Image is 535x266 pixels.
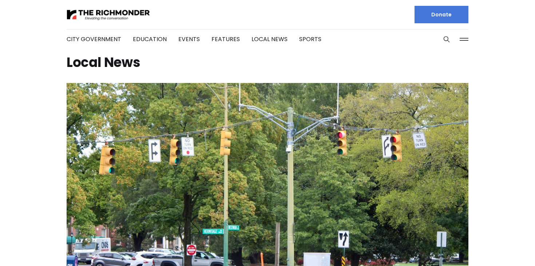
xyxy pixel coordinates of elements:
a: Donate [415,6,468,23]
button: Search this site [441,34,452,45]
a: Events [178,35,200,43]
h1: Local News [67,57,468,68]
a: City Government [67,35,121,43]
a: Features [211,35,240,43]
a: Local News [251,35,288,43]
a: Sports [299,35,321,43]
img: The Richmonder [67,8,150,21]
a: Education [133,35,167,43]
iframe: portal-trigger [473,230,535,266]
